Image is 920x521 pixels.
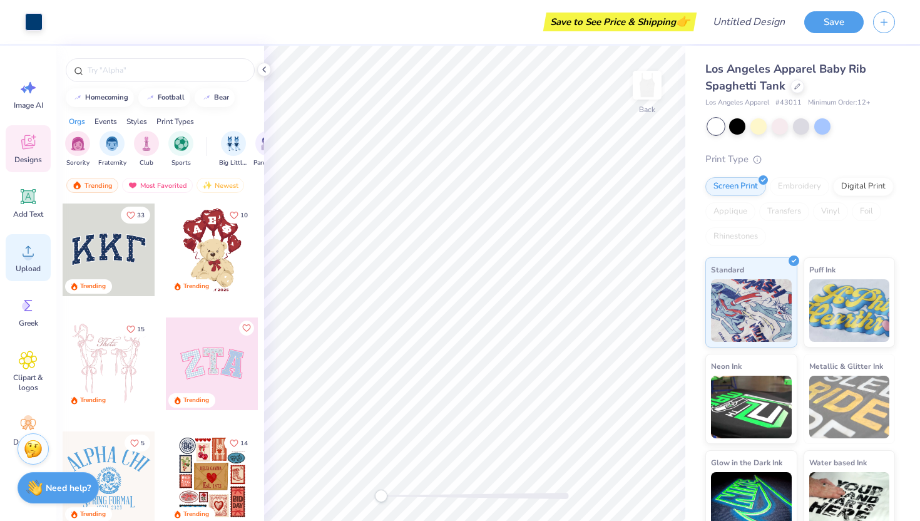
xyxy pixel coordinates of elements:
span: Sorority [66,158,89,168]
div: Styles [126,116,147,127]
span: Big Little Reveal [219,158,248,168]
button: filter button [168,131,193,168]
button: filter button [98,131,126,168]
img: trend_line.gif [202,94,212,101]
div: Embroidery [770,177,829,196]
button: homecoming [66,88,134,107]
span: 5 [141,440,145,446]
span: Sports [171,158,191,168]
span: Image AI [14,100,43,110]
div: Print Types [156,116,194,127]
span: 33 [137,212,145,219]
div: Applique [705,202,755,221]
span: Fraternity [98,158,126,168]
img: trending.gif [72,181,82,190]
img: Sorority Image [71,137,85,151]
span: 15 [137,326,145,333]
img: newest.gif [202,181,212,190]
div: Trending [183,510,209,519]
img: Fraternity Image [105,137,119,151]
div: Print Type [705,152,895,167]
span: Los Angeles Apparel [705,98,769,108]
button: Save [804,11,864,33]
input: Try "Alpha" [86,64,247,76]
button: Like [239,321,254,336]
div: Events [95,116,117,127]
span: Minimum Order: 12 + [808,98,871,108]
img: trend_line.gif [145,94,155,101]
div: Back [639,104,655,115]
img: trend_line.gif [73,94,83,101]
div: football [158,94,185,101]
span: Metallic & Glitter Ink [809,359,883,373]
img: most_fav.gif [128,181,138,190]
span: Clipart & logos [8,373,49,393]
div: Accessibility label [375,490,387,502]
span: Water based Ink [809,456,867,469]
img: Back [635,73,660,98]
div: Save to See Price & Shipping [546,13,693,31]
span: Los Angeles Apparel Baby Rib Spaghetti Tank [705,61,866,93]
div: Vinyl [813,202,848,221]
span: 👉 [676,14,690,29]
span: Decorate [13,437,43,447]
span: Glow in the Dark Ink [711,456,782,469]
img: Parent's Weekend Image [261,137,275,151]
div: filter for Parent's Weekend [253,131,282,168]
div: Most Favorited [122,178,193,193]
span: Add Text [13,209,43,219]
button: football [138,88,190,107]
img: Neon Ink [711,376,792,438]
div: filter for Sports [168,131,193,168]
img: Standard [711,279,792,342]
div: Rhinestones [705,227,766,246]
div: Trending [80,396,106,405]
button: Like [224,435,253,451]
button: Like [125,435,150,451]
div: filter for Club [134,131,159,168]
div: Digital Print [833,177,894,196]
span: 10 [240,212,248,219]
button: filter button [253,131,282,168]
img: Club Image [140,137,153,151]
img: Puff Ink [809,279,890,342]
div: Trending [183,282,209,291]
div: Orgs [69,116,85,127]
div: homecoming [85,94,128,101]
div: Newest [197,178,244,193]
span: Upload [16,264,41,274]
span: # 43011 [775,98,802,108]
span: Neon Ink [711,359,742,373]
input: Untitled Design [703,9,795,34]
div: Trending [80,282,106,291]
button: filter button [65,131,90,168]
div: bear [214,94,229,101]
div: Transfers [759,202,809,221]
span: Puff Ink [809,263,836,276]
div: Trending [183,396,209,405]
span: Greek [19,318,38,328]
img: Sports Image [174,137,188,151]
button: filter button [219,131,248,168]
button: bear [195,88,235,107]
div: filter for Sorority [65,131,90,168]
button: Like [121,207,150,224]
button: filter button [134,131,159,168]
img: Big Little Reveal Image [227,137,240,151]
div: Trending [66,178,118,193]
span: Designs [14,155,42,165]
span: Parent's Weekend [253,158,282,168]
button: Like [121,321,150,338]
div: Screen Print [705,177,766,196]
div: Trending [80,510,106,519]
strong: Need help? [46,482,91,494]
span: 14 [240,440,248,446]
img: Metallic & Glitter Ink [809,376,890,438]
span: Standard [711,263,744,276]
button: Like [224,207,253,224]
div: filter for Big Little Reveal [219,131,248,168]
span: Club [140,158,153,168]
div: filter for Fraternity [98,131,126,168]
div: Foil [852,202,881,221]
